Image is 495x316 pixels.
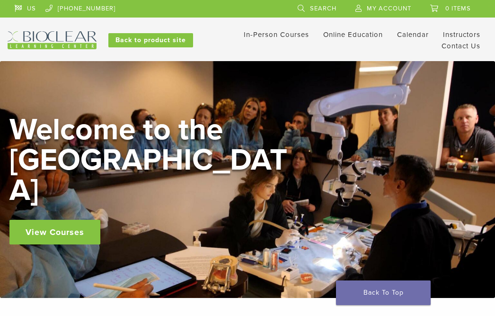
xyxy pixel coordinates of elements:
[8,31,97,49] img: Bioclear
[442,42,480,50] a: Contact Us
[367,5,411,12] span: My Account
[445,5,471,12] span: 0 items
[108,33,193,47] a: Back to product site
[9,220,100,244] a: View Courses
[443,30,480,39] a: Instructors
[336,280,431,305] a: Back To Top
[310,5,336,12] span: Search
[397,30,429,39] a: Calendar
[244,30,309,39] a: In-Person Courses
[9,115,293,206] h2: Welcome to the [GEOGRAPHIC_DATA]
[323,30,383,39] a: Online Education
